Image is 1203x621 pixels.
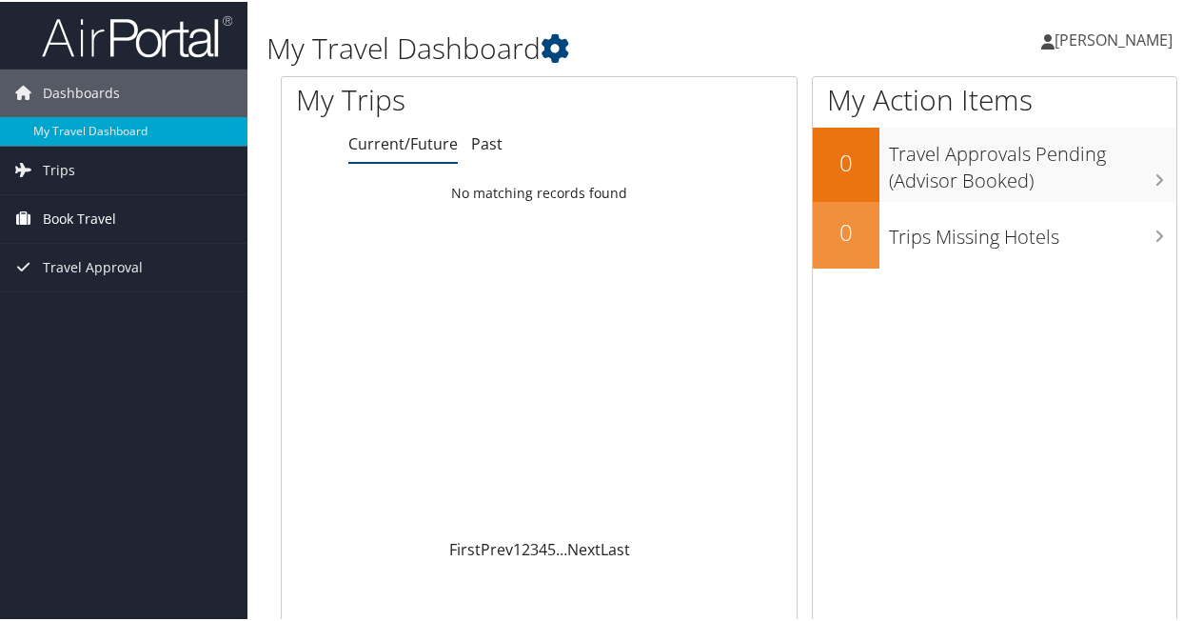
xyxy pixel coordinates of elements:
[889,212,1176,249] h3: Trips Missing Hotels
[1055,28,1173,49] span: [PERSON_NAME]
[1041,10,1192,67] a: [PERSON_NAME]
[539,537,547,558] a: 4
[513,537,522,558] a: 1
[813,214,879,247] h2: 0
[567,537,601,558] a: Next
[43,68,120,115] span: Dashboards
[481,537,513,558] a: Prev
[43,145,75,192] span: Trips
[522,537,530,558] a: 2
[449,537,481,558] a: First
[296,78,568,118] h1: My Trips
[813,145,879,177] h2: 0
[348,131,458,152] a: Current/Future
[547,537,556,558] a: 5
[282,174,797,209] td: No matching records found
[266,27,883,67] h1: My Travel Dashboard
[43,193,116,241] span: Book Travel
[813,126,1176,199] a: 0Travel Approvals Pending (Advisor Booked)
[889,130,1176,192] h3: Travel Approvals Pending (Advisor Booked)
[43,242,143,290] span: Travel Approval
[42,12,232,57] img: airportal-logo.png
[471,131,503,152] a: Past
[601,537,630,558] a: Last
[530,537,539,558] a: 3
[813,78,1176,118] h1: My Action Items
[556,537,567,558] span: …
[813,200,1176,267] a: 0Trips Missing Hotels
